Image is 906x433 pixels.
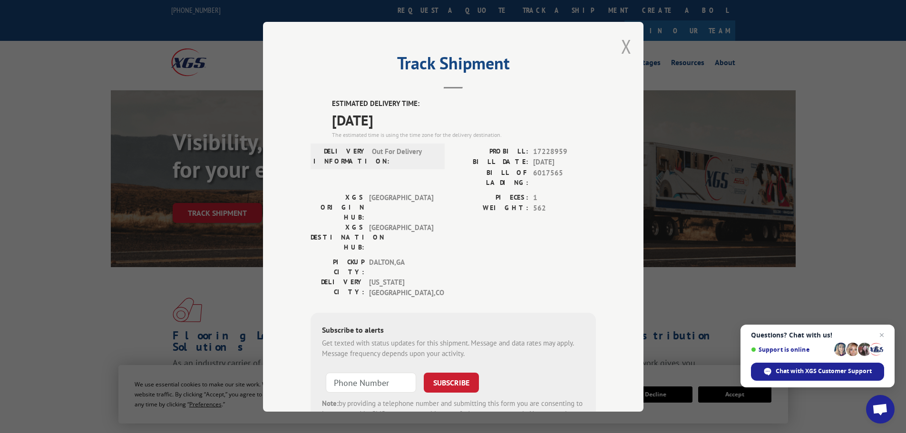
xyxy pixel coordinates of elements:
span: Out For Delivery [372,146,436,166]
div: Open chat [866,395,895,423]
label: PROBILL: [453,146,528,157]
input: Phone Number [326,372,416,392]
span: [GEOGRAPHIC_DATA] [369,222,433,252]
span: DALTON , GA [369,257,433,277]
label: XGS ORIGIN HUB: [311,192,364,222]
label: DELIVERY CITY: [311,277,364,298]
span: 17228959 [533,146,596,157]
label: DELIVERY INFORMATION: [313,146,367,166]
span: Support is online [751,346,831,353]
span: Close chat [876,329,887,341]
span: 562 [533,203,596,214]
button: Close modal [621,34,632,59]
label: BILL OF LADING: [453,167,528,187]
span: [DATE] [332,109,596,130]
div: The estimated time is using the time zone for the delivery destination. [332,130,596,139]
label: BILL DATE: [453,157,528,168]
div: Subscribe to alerts [322,324,585,337]
label: PIECES: [453,192,528,203]
div: by providing a telephone number and submitting this form you are consenting to be contacted by SM... [322,398,585,430]
label: PICKUP CITY: [311,257,364,277]
label: ESTIMATED DELIVERY TIME: [332,98,596,109]
span: 1 [533,192,596,203]
label: XGS DESTINATION HUB: [311,222,364,252]
span: 6017565 [533,167,596,187]
div: Chat with XGS Customer Support [751,363,884,381]
span: Questions? Chat with us! [751,331,884,339]
h2: Track Shipment [311,57,596,75]
span: Chat with XGS Customer Support [776,367,872,375]
button: SUBSCRIBE [424,372,479,392]
span: [DATE] [533,157,596,168]
strong: Note: [322,398,339,407]
div: Get texted with status updates for this shipment. Message and data rates may apply. Message frequ... [322,337,585,359]
span: [GEOGRAPHIC_DATA] [369,192,433,222]
span: [US_STATE][GEOGRAPHIC_DATA] , CO [369,277,433,298]
label: WEIGHT: [453,203,528,214]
